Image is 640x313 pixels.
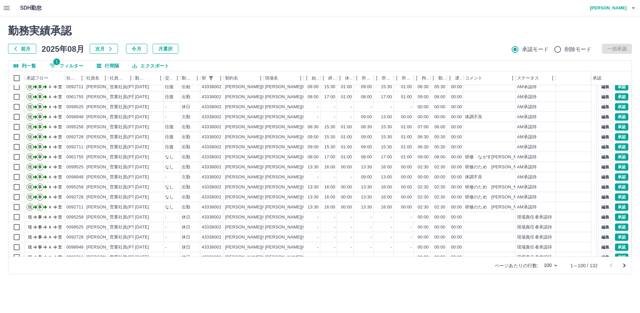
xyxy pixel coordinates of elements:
div: 勤務区分 [180,71,200,85]
button: メニュー [126,73,136,83]
h2: 勤務実績承認 [8,24,632,37]
button: 月選択 [153,44,178,54]
div: 営業社員(PT契約) [110,164,145,170]
button: ソート [146,73,156,83]
button: 編集 [598,173,612,181]
div: 00:00 [451,134,462,140]
button: 承認 [615,233,628,241]
text: Ａ [48,135,52,139]
div: AM承認待 [517,94,537,100]
div: 43338002 [202,94,221,100]
button: 編集 [598,143,612,151]
button: 編集 [598,133,612,141]
div: [PERSON_NAME][GEOGRAPHIC_DATA]立銀水小学校 [265,134,374,140]
text: 営 [58,125,62,129]
div: 0095258 [66,124,84,130]
text: Ａ [48,85,52,89]
text: 事 [38,135,42,139]
button: エクスポート [127,61,174,71]
div: 43338002 [202,154,221,160]
div: 00:00 [418,114,429,120]
div: 往復 [165,144,174,150]
div: 05:30 [434,144,445,150]
div: 交通費 [164,71,180,85]
div: 営業社員(PT契約) [110,124,145,130]
button: 行間隔 [91,61,124,71]
span: 承認モード [522,45,549,53]
text: 現 [28,125,32,129]
div: 01:00 [401,94,412,100]
div: [PERSON_NAME][GEOGRAPHIC_DATA]立銀水小学校 [265,144,374,150]
button: 承認 [615,83,628,91]
div: 17:00 [381,94,392,100]
text: 現 [28,145,32,149]
div: 出勤 [182,94,190,100]
div: 00:00 [451,144,462,150]
div: 01:00 [341,144,352,150]
div: [DATE] [135,114,149,120]
span: 削除モード [565,45,592,53]
div: [PERSON_NAME] [86,154,123,160]
div: 契約名 [224,71,264,85]
div: 0099525 [66,164,84,170]
div: 08:00 [361,154,372,160]
div: [PERSON_NAME][GEOGRAPHIC_DATA]立銀水小学校 [265,114,374,120]
text: 事 [38,105,42,109]
div: コメント [464,71,516,85]
div: なし [165,164,174,170]
button: 前月 [8,44,36,54]
text: 営 [58,135,62,139]
text: 現 [28,95,32,99]
button: 編集 [598,213,612,221]
button: メニュー [216,73,226,83]
div: 承認 [593,71,601,85]
div: 承認フロー [25,71,65,85]
button: フィルター表示 [206,73,216,83]
div: 出勤 [182,154,190,160]
text: 現 [28,135,32,139]
button: 編集 [598,83,612,91]
div: 15:30 [324,124,335,130]
text: 営 [58,105,62,109]
text: 事 [38,145,42,149]
div: 15:30 [324,84,335,90]
div: 09:00 [361,84,372,90]
div: [DATE] [135,134,149,140]
div: 09:00 [308,84,319,90]
button: 承認 [615,153,628,161]
div: 営業社員(PT契約) [110,114,145,120]
div: [DATE] [135,124,149,130]
button: 編集 [598,193,612,201]
div: 往復 [165,94,174,100]
div: [DATE] [135,84,149,90]
div: 社員番号 [66,71,77,85]
text: 営 [58,85,62,89]
div: [DATE] [135,164,149,170]
div: 0092711 [66,144,84,150]
div: 休憩 [337,71,354,85]
div: 09:00 [361,114,372,120]
div: 17:00 [324,154,335,160]
div: 08:00 [308,94,319,100]
h5: 2025年08月 [42,44,84,54]
button: 編集 [598,183,612,191]
button: 承認 [615,173,628,181]
div: 承認 [591,71,626,85]
button: 承認 [615,123,628,131]
div: - [165,114,166,120]
div: 43338002 [202,144,221,150]
button: 編集 [598,103,612,111]
div: 17:00 [381,154,392,160]
div: 00:00 [434,104,445,110]
text: 事 [38,115,42,119]
div: 終業 [320,71,337,85]
div: 0092728 [66,134,84,140]
div: 00:00 [451,154,462,160]
text: 営 [58,115,62,119]
div: なし [165,154,174,160]
div: 契約名 [225,71,238,85]
text: 現 [28,105,32,109]
button: 編集 [598,93,612,101]
div: 休日 [182,104,190,110]
div: 社員名 [85,71,108,85]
